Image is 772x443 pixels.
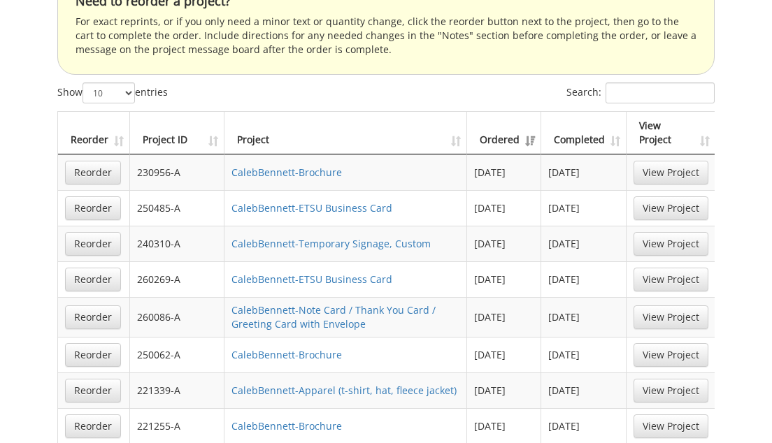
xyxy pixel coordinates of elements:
[634,268,708,291] a: View Project
[130,372,224,408] td: 221339-A
[467,112,541,154] th: Ordered: activate to sort column ascending
[634,196,708,220] a: View Project
[130,190,224,226] td: 250485-A
[467,297,541,337] td: [DATE]
[231,273,392,286] a: CalebBennett-ETSU Business Card
[83,82,135,103] select: Showentries
[65,268,121,291] a: Reorder
[541,112,627,154] th: Completed: activate to sort column ascending
[65,379,121,402] a: Reorder
[541,337,627,372] td: [DATE]
[231,201,392,215] a: CalebBennett-ETSU Business Card
[130,226,224,261] td: 240310-A
[231,348,342,361] a: CalebBennett-Brochure
[541,154,627,190] td: [DATE]
[541,190,627,226] td: [DATE]
[57,82,168,103] label: Show entries
[467,372,541,408] td: [DATE]
[541,372,627,408] td: [DATE]
[231,166,342,179] a: CalebBennett-Brochure
[224,112,467,154] th: Project: activate to sort column ascending
[65,343,121,367] a: Reorder
[130,261,224,297] td: 260269-A
[634,379,708,402] a: View Project
[634,232,708,256] a: View Project
[606,82,715,103] input: Search:
[566,82,715,103] label: Search:
[231,303,436,331] a: CalebBennett-Note Card / Thank You Card / Greeting Card with Envelope
[231,419,342,433] a: CalebBennett-Brochure
[467,261,541,297] td: [DATE]
[627,112,715,154] th: View Project: activate to sort column ascending
[76,15,696,57] p: For exact reprints, or if you only need a minor text or quantity change, click the reorder button...
[541,297,627,337] td: [DATE]
[58,112,130,154] th: Reorder: activate to sort column ascending
[65,305,121,329] a: Reorder
[231,384,457,397] a: CalebBennett-Apparel (t-shirt, hat, fleece jacket)
[130,112,224,154] th: Project ID: activate to sort column ascending
[634,414,708,438] a: View Project
[65,232,121,256] a: Reorder
[130,337,224,372] td: 250062-A
[130,297,224,337] td: 260086-A
[634,343,708,367] a: View Project
[634,161,708,184] a: View Project
[467,154,541,190] td: [DATE]
[467,226,541,261] td: [DATE]
[231,237,431,250] a: CalebBennett-Temporary Signage, Custom
[634,305,708,329] a: View Project
[65,196,121,220] a: Reorder
[541,226,627,261] td: [DATE]
[541,261,627,297] td: [DATE]
[65,161,121,184] a: Reorder
[130,154,224,190] td: 230956-A
[65,414,121,438] a: Reorder
[467,190,541,226] td: [DATE]
[467,337,541,372] td: [DATE]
